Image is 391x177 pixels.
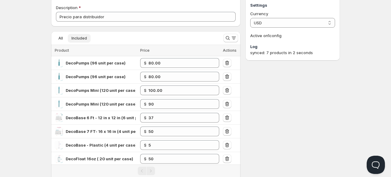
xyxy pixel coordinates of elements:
button: Search and filter results [223,34,238,42]
nav: Pagination [51,165,240,177]
input: 105.00 [148,154,210,164]
iframe: Help Scout Beacon - Open [367,156,385,174]
input: 76.50 [148,113,210,123]
input: 100.00 [148,127,210,136]
p: Active on 1 config [250,33,335,39]
input: 15.75 [148,140,210,150]
span: Product [55,48,69,53]
span: Description [56,5,78,10]
div: DecoPumps (96 unit per case) [66,60,126,66]
span: DecoBase - Plastic (4 unit per case) [66,143,137,147]
div: synced: 7 products in 2 seconds [250,50,335,56]
strong: $ [144,143,147,147]
div: DecoPumps (96 unit per case) [66,74,126,80]
span: DecoFloat 16oz ( 20 unit per case) [66,156,133,161]
input: Private internal description [56,12,236,22]
span: Actions [223,48,237,53]
div: DecoBase 7 FT- 16 x 16 in (4 unit per case) [66,128,136,134]
div: DecoPumps Mini (120 unit per case) [66,101,136,107]
span: Currency [250,11,268,16]
h3: Settings [250,2,335,8]
strong: $ [144,129,147,134]
span: DecoPumps Mini (120 unit per case) [66,102,137,106]
span: DecoBase 7 FT- 16 x 16 in (4 unit per case) [66,129,150,134]
div: DecoBase - Plastic (4 unit per case) [66,142,136,148]
strong: $ [144,115,147,120]
span: Included [71,36,87,41]
strong: $ [144,61,147,65]
input: 127.00 [148,85,210,95]
span: DecoPumps Mini (120 unit per case) [66,88,137,93]
input: 127.00 [148,99,210,109]
span: DecoPumps (96 unit per case) [66,61,126,65]
span: DecoBase 6 Ft - 12 in x 12 in (6 unit per case) [66,115,154,120]
span: Price [140,48,150,53]
strong: $ [144,156,147,161]
strong: $ [144,74,147,79]
div: DecoBase 6 Ft - 12 in x 12 in (6 unit per case) [66,115,136,121]
input: 111.00 [148,58,210,68]
strong: $ [144,88,147,93]
strong: $ [144,102,147,106]
h3: Log [250,43,335,50]
span: All [58,36,63,41]
input: 111.00 [148,72,210,82]
div: DecoPumps Mini (120 unit per case) [66,87,136,93]
span: DecoPumps (96 unit per case) [66,74,126,79]
div: DecoFloat 16oz ( 20 unit per case) [66,156,133,162]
